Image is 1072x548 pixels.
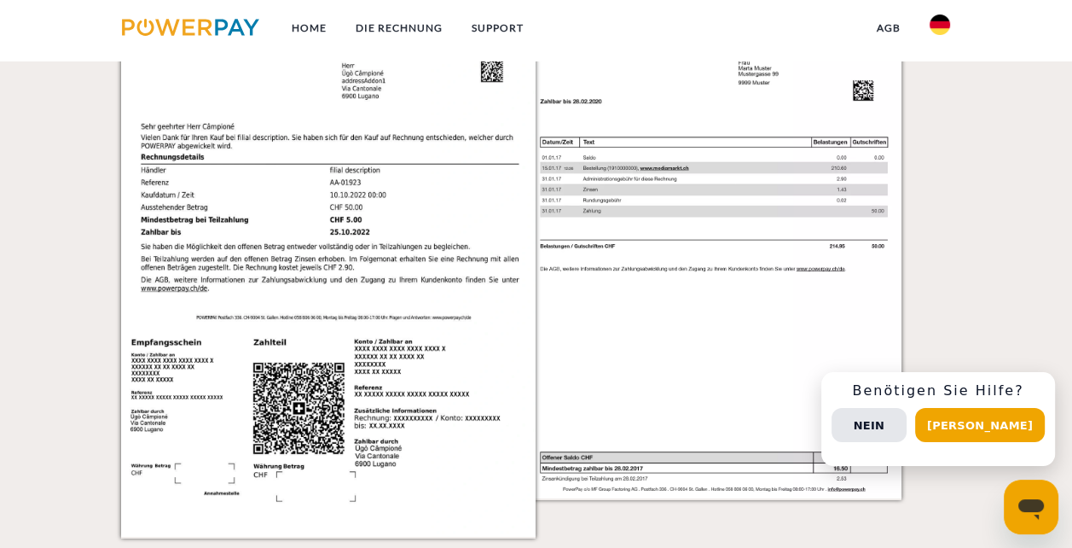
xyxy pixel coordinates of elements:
[277,13,341,44] a: Home
[1004,480,1058,534] iframe: Schaltfläche zum Öffnen des Messaging-Fensters
[915,408,1045,442] button: [PERSON_NAME]
[930,15,950,35] img: de
[457,13,538,44] a: SUPPORT
[341,13,457,44] a: DIE RECHNUNG
[862,13,915,44] a: agb
[821,372,1055,466] div: Schnellhilfe
[832,382,1045,399] h3: Benötigen Sie Hilfe?
[122,19,259,36] img: logo-powerpay.svg
[832,408,907,442] button: Nein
